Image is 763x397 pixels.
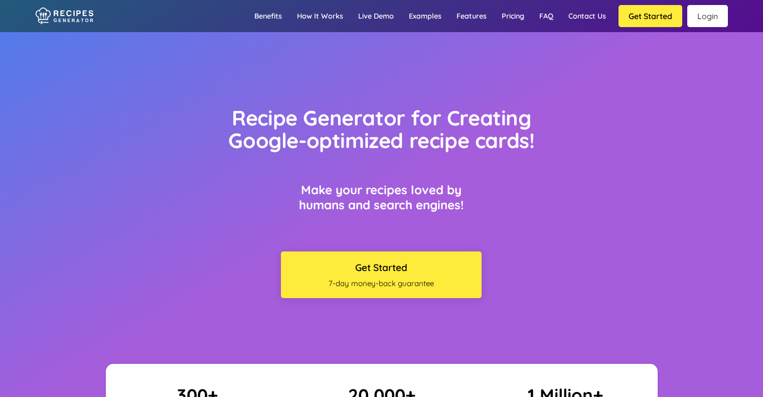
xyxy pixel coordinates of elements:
[561,2,614,31] a: Contact us
[281,251,482,298] button: Get Started7-day money-back guarantee
[494,2,532,31] a: Pricing
[281,182,482,212] h3: Make your recipes loved by humans and search engines!
[351,2,401,31] a: Live demo
[289,2,351,31] a: How it works
[449,2,494,31] a: Features
[619,5,682,27] button: Get Started
[687,5,728,27] a: Login
[532,2,561,31] a: FAQ
[401,2,449,31] a: Examples
[286,279,477,288] span: 7-day money-back guarantee
[247,2,289,31] a: Benefits
[207,106,556,152] h1: Recipe Generator for Creating Google-optimized recipe cards!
